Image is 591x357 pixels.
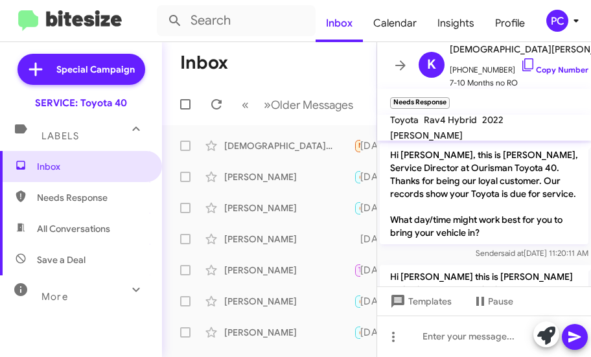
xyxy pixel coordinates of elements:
span: « [242,97,249,113]
span: said at [501,248,524,258]
div: [DATE] [360,233,402,246]
span: Older Messages [271,98,353,112]
input: Search [157,5,316,36]
div: [DATE] [360,295,402,308]
div: [DATE] [360,139,402,152]
a: Profile [485,5,535,42]
div: [PERSON_NAME] [224,326,354,339]
span: Sender [DATE] 11:20:11 AM [476,248,588,258]
a: Calendar [363,5,427,42]
div: Good morning! [354,325,360,340]
button: Pause [462,290,524,313]
p: Hi [PERSON_NAME], this is [PERSON_NAME], Service Director at Ourisman Toyota 40. Thanks for being... [380,143,588,244]
span: Save a Deal [37,253,86,266]
button: PC [535,10,577,32]
span: 🔥 Hot [358,328,380,336]
span: K [427,54,436,75]
div: Great, we look forward to seeing you [DATE][DATE] 9:40 [354,294,360,308]
div: Thank you [354,200,360,215]
span: All Conversations [37,222,110,235]
span: Inbox [37,160,147,173]
span: [PERSON_NAME] [390,130,463,141]
a: Insights [427,5,485,42]
h1: Inbox [180,52,228,73]
button: Previous [234,91,257,118]
div: Has your 2021 Highlander ever been here before, I don't see it under your name or number? [354,233,360,246]
span: » [264,97,271,113]
span: Special Campaign [56,63,135,76]
button: Templates [377,290,462,313]
div: PC [546,10,568,32]
span: Toyota [390,114,419,126]
div: Ok [354,262,360,277]
span: Rav4 Hybrid [424,114,477,126]
div: [PERSON_NAME] [224,202,354,214]
a: Inbox [316,5,363,42]
span: Pause [488,290,513,313]
a: Special Campaign [17,54,145,85]
small: Needs Response [390,97,450,109]
button: Next [256,91,361,118]
span: 🔥 Hot [358,203,380,212]
span: 🔥 Hot [358,172,380,181]
div: [DATE] [360,326,402,339]
nav: Page navigation example [235,91,361,118]
div: I haven't heard anything - does that mean I do not need any service? [354,138,360,153]
span: Needs Response [37,191,147,204]
div: [DATE] [360,264,402,277]
div: [DEMOGRAPHIC_DATA][PERSON_NAME] [224,139,354,152]
div: It has been more than 6 months since your last visit, which is recommended by [PERSON_NAME]. [354,169,360,184]
div: [PERSON_NAME] [224,295,354,308]
div: [PERSON_NAME] [224,264,354,277]
span: 2022 [482,114,504,126]
span: More [41,291,68,303]
span: Labels [41,130,79,142]
span: Templates [388,290,452,313]
a: Copy Number [520,65,588,75]
span: Needs Response [358,141,413,150]
div: [DATE] [360,170,402,183]
div: SERVICE: Toyota 40 [35,97,127,109]
span: 🔥 Hot [358,297,380,305]
div: [PERSON_NAME] [224,233,354,246]
div: [PERSON_NAME] [224,170,354,183]
span: Try Pausing [358,266,396,274]
div: [DATE] [360,202,402,214]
